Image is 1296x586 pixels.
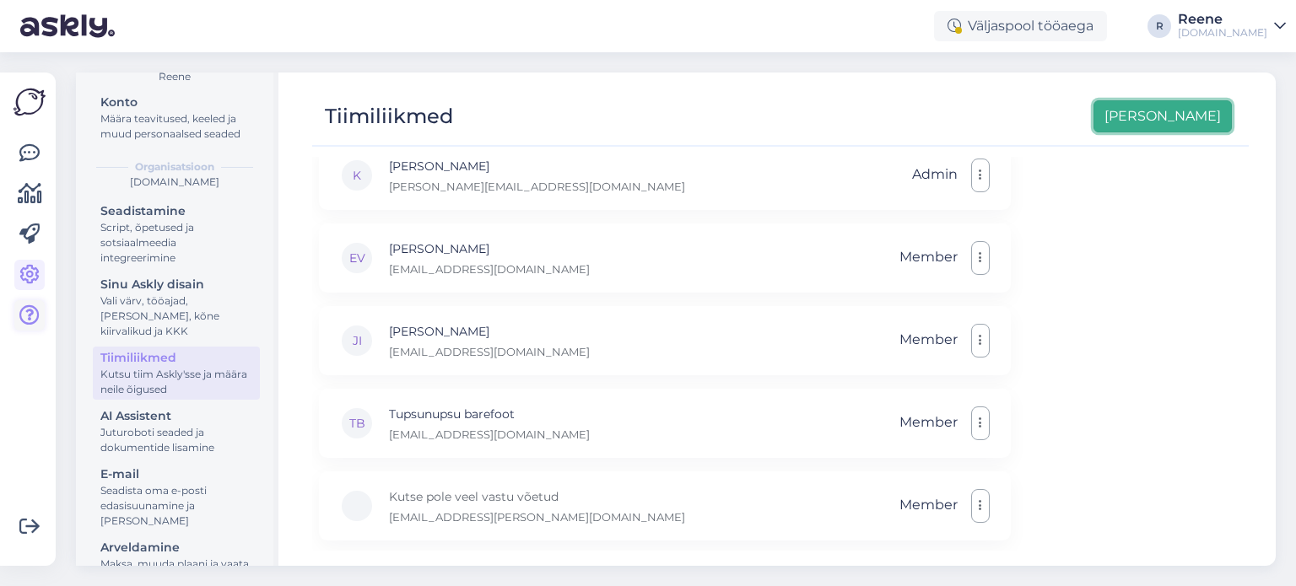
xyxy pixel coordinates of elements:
[89,175,260,190] div: [DOMAIN_NAME]
[389,344,590,359] p: [EMAIL_ADDRESS][DOMAIN_NAME]
[389,509,685,524] p: [EMAIL_ADDRESS][PERSON_NAME][DOMAIN_NAME]
[93,347,260,400] a: TiimiliikmedKutsu tiim Askly'sse ja määra neile õigused
[389,487,685,506] p: Kutse pole veel vastu võetud
[325,100,453,132] div: Tiimiliikmed
[100,111,252,142] div: Määra teavitused, keeled ja muud personaalsed seaded
[100,349,252,367] div: Tiimiliikmed
[389,179,685,194] p: [PERSON_NAME][EMAIL_ADDRESS][DOMAIN_NAME]
[389,239,590,258] p: [PERSON_NAME]
[389,405,590,423] p: Tupsunupsu barefoot
[934,11,1107,41] div: Väljaspool tööaega
[13,86,46,118] img: Askly Logo
[100,407,252,425] div: AI Assistent
[1093,100,1232,132] button: [PERSON_NAME]
[389,157,685,175] p: [PERSON_NAME]
[93,91,260,144] a: KontoMäära teavitused, keeled ja muud personaalsed seaded
[340,159,374,192] div: K
[100,425,252,455] div: Juturoboti seaded ja dokumentide lisamine
[912,159,958,192] span: Admin
[100,483,252,529] div: Seadista oma e-posti edasisuunamine ja [PERSON_NAME]
[93,200,260,268] a: SeadistamineScript, õpetused ja sotsiaalmeedia integreerimine
[100,367,252,397] div: Kutsu tiim Askly'sse ja määra neile õigused
[93,273,260,341] a: Sinu Askly disainVali värv, tööajad, [PERSON_NAME], kõne kiirvalikud ja KKK
[89,69,260,84] div: Reene
[340,324,374,358] div: JI
[899,241,958,275] span: Member
[100,539,252,556] div: Arveldamine
[93,463,260,531] a: E-mailSeadista oma e-posti edasisuunamine ja [PERSON_NAME]
[899,324,958,358] span: Member
[1147,14,1171,38] div: R
[389,427,590,442] p: [EMAIL_ADDRESS][DOMAIN_NAME]
[899,489,958,523] span: Member
[93,405,260,458] a: AI AssistentJuturoboti seaded ja dokumentide lisamine
[100,220,252,266] div: Script, õpetused ja sotsiaalmeedia integreerimine
[100,94,252,111] div: Konto
[899,406,958,440] span: Member
[340,406,374,440] div: TB
[135,159,214,175] b: Organisatsioon
[340,241,374,275] div: EV
[389,322,590,341] p: [PERSON_NAME]
[1178,26,1267,40] div: [DOMAIN_NAME]
[1178,13,1286,40] a: Reene[DOMAIN_NAME]
[389,261,590,277] p: [EMAIL_ADDRESS][DOMAIN_NAME]
[100,276,252,293] div: Sinu Askly disain
[100,202,252,220] div: Seadistamine
[1178,13,1267,26] div: Reene
[100,465,252,483] div: E-mail
[100,293,252,339] div: Vali värv, tööajad, [PERSON_NAME], kõne kiirvalikud ja KKK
